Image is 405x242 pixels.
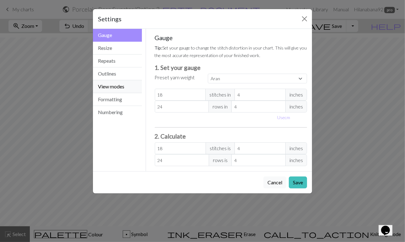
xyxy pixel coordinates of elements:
[98,14,121,24] h5: Settings
[379,217,399,236] iframe: chat widget
[206,142,235,154] span: stitches is
[263,176,286,188] button: Cancel
[155,45,163,50] strong: Tip:
[285,101,307,113] span: inches
[285,154,307,166] span: inches
[155,34,307,41] h5: Gauge
[155,74,195,81] label: Preset yarn weight
[93,67,142,80] button: Outlines
[285,142,307,154] span: inches
[93,93,142,106] button: Formatting
[155,64,307,71] h3: 1. Set your gauge
[285,89,307,101] span: inches
[205,89,235,101] span: stitches in
[275,113,293,122] button: Usecm
[93,29,142,42] button: Gauge
[289,176,307,188] button: Save
[155,133,307,140] h3: 2. Calculate
[155,45,307,58] small: Set your gauge to change the stitch distortion in your chart. This will give you the most accurat...
[300,14,310,24] button: Close
[209,154,232,166] span: rows is
[93,106,142,118] button: Numbering
[93,80,142,93] button: View modes
[93,55,142,67] button: Repeats
[208,101,232,113] span: rows in
[93,42,142,55] button: Resize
